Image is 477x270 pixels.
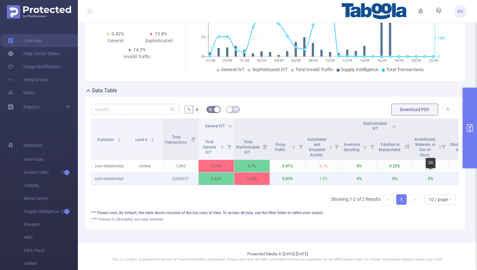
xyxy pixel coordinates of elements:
span: Click Fraud [24,244,78,257]
p: 12.6% [199,160,234,172]
span: % [187,107,190,112]
span: Automated and Emulated Activity [307,137,326,157]
p: 0.22% [377,160,412,172]
div: Sort [151,137,154,141]
span: Total Transactions [386,67,423,72]
div: Sort [438,144,442,148]
i: icon: caret-down [151,139,154,141]
span: Anti-Fraud [24,153,78,166]
span: 0.42% [112,31,124,36]
span: Proxy Traffic [275,142,287,152]
a: Users [8,86,35,99]
span: Solutions [23,139,42,152]
p: 0% [377,173,412,185]
span: Publisher [97,137,115,142]
i: icon: caret-up [221,144,224,146]
span: Total Sophisticated IVT [236,140,260,155]
tspan: 18/09 [394,58,404,63]
p: 0% [413,173,448,185]
span: # [196,107,199,112]
span: Inventory Spoofing [344,142,361,152]
p: 0.81% [270,160,305,172]
span: Sophisticated IVT [363,121,387,131]
tspan: 12/09 [343,58,352,63]
tspan: 0 [437,55,439,59]
p: 0.42% [199,173,234,185]
i: icon: caret-down [117,139,121,141]
tspan: 10/09 [325,58,335,63]
i: icon: right [412,198,416,201]
span: Total General IVT [203,140,216,155]
tspan: 06/09 [291,58,301,63]
li: Next Page [409,194,420,205]
i: Filter menu [261,134,270,160]
p: clicked [127,160,163,172]
span: KV [458,5,463,18]
tspan: 16/09 [377,58,386,63]
i: icon: caret-down [438,147,442,148]
div: Sort [329,144,333,148]
p: 1.5% [306,173,341,185]
p: 0% [341,173,377,185]
p: 1,860 [163,160,198,172]
p: This is a stable, in production version of Protected Media's dashboard. Please note that the MRC ... [94,257,461,263]
p: 13.8% [234,173,270,185]
span: Brand Safety [24,192,78,205]
i: icon: caret-down [292,147,296,148]
span: Sophisticated IVT [252,67,287,72]
li: Showing 1-2 of 2 Results [331,194,381,205]
span: Obstructed Ads [450,142,469,152]
i: Filter menu [332,134,341,160]
tspan: 20/09 [411,58,421,63]
p: 6.7% [234,160,270,172]
i: icon: caret-down [329,147,332,148]
span: Incentivized, Malware, or Out-of-Store [414,137,436,157]
div: Sort [117,137,121,141]
i: Filter menu [189,119,198,160]
div: **** Values in (Brackets) are user attested [91,216,459,222]
tspan: 29/08 [223,58,232,63]
tspan: 02/09 [257,58,266,63]
tspan: 31/08 [240,58,249,63]
i: icon: left [386,198,390,201]
span: Visibility [24,179,78,192]
div: Invalid Traffic [116,53,159,60]
a: Usage Notification [8,60,61,73]
div: Sort [292,144,296,148]
p: zum-deepdivead [92,160,127,172]
span: Supply Intelligence [341,67,378,72]
a: 1 [397,195,406,204]
i: Filter menu [439,134,448,160]
p: 0% [341,160,377,172]
i: Filter menu [225,134,234,160]
tspan: 27/08 [206,58,215,63]
tspan: 04/09 [274,58,284,63]
i: Filter menu [368,134,377,160]
span: General IVT [221,67,244,72]
a: Overview [8,34,42,47]
i: icon: caret-down [363,147,367,148]
span: MRC [24,231,78,244]
span: Total Transactions [165,135,188,145]
p: 0% [413,160,448,172]
i: icon: caret-up [438,144,442,146]
div: Sort [220,144,224,148]
span: Unified [24,257,78,270]
i: icon: caret-up [363,144,367,146]
i: icon: down [448,198,452,202]
span: Supply Intelligence [24,205,78,218]
a: Help Center (New) [8,47,60,60]
span: Passport [24,218,78,231]
span: Total Invalid Traffic [295,67,333,72]
p: 0.83% [270,173,305,185]
div: 10 / page [429,195,448,204]
i: icon: caret-up [329,144,332,146]
span: Reports [23,104,39,109]
span: 13.8% [155,31,167,36]
i: icon: caret-up [292,144,296,146]
div: *** Please note, By default, the table above consists of the top rows of data. To access all data... [91,210,459,216]
li: Previous Page [383,194,394,205]
span: Invalid Traffic [24,166,78,179]
i: icon: caret-up [117,137,121,139]
button: Download PDF [391,104,438,115]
